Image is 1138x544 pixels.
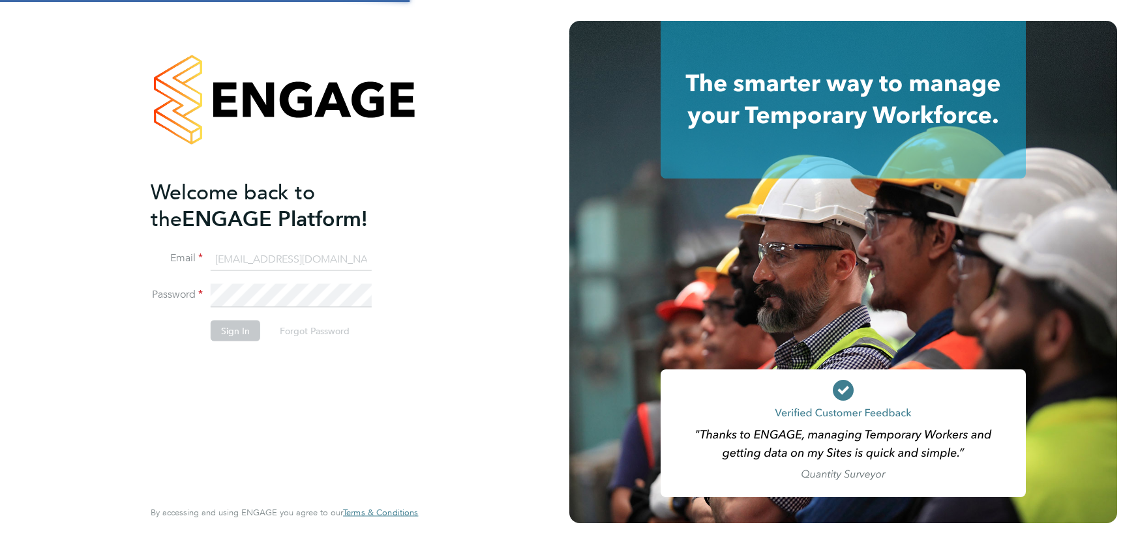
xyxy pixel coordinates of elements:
[151,179,315,231] span: Welcome back to the
[343,508,418,518] a: Terms & Conditions
[211,321,260,341] button: Sign In
[151,179,405,232] h2: ENGAGE Platform!
[343,507,418,518] span: Terms & Conditions
[151,288,203,302] label: Password
[211,248,372,271] input: Enter your work email...
[151,507,418,518] span: By accessing and using ENGAGE you agree to our
[151,251,203,265] label: Email
[269,321,360,341] button: Forgot Password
